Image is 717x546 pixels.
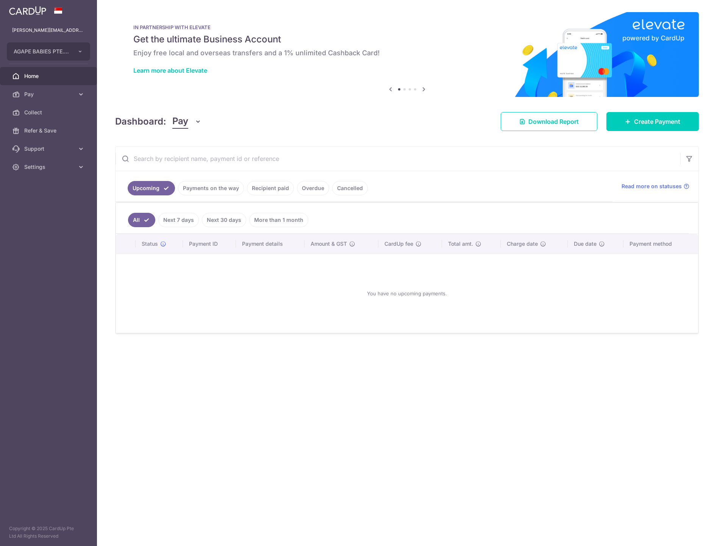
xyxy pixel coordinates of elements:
[142,240,158,248] span: Status
[24,72,74,80] span: Home
[622,183,689,190] a: Read more on statuses
[24,109,74,116] span: Collect
[158,213,199,227] a: Next 7 days
[448,240,473,248] span: Total amt.
[133,67,207,74] a: Learn more about Elevate
[115,12,699,97] img: Renovation banner
[507,240,538,248] span: Charge date
[178,181,244,195] a: Payments on the way
[24,145,74,153] span: Support
[311,240,347,248] span: Amount & GST
[297,181,329,195] a: Overdue
[634,117,680,126] span: Create Payment
[14,48,70,55] span: AGAPE BABIES PTE. LTD.
[133,48,681,58] h6: Enjoy free local and overseas transfers and a 1% unlimited Cashback Card!
[183,234,236,254] th: Payment ID
[24,90,74,98] span: Pay
[202,213,246,227] a: Next 30 days
[24,163,74,171] span: Settings
[384,240,413,248] span: CardUp fee
[128,213,155,227] a: All
[332,181,368,195] a: Cancelled
[172,114,202,129] button: Pay
[24,127,74,134] span: Refer & Save
[528,117,579,126] span: Download Report
[12,27,85,34] p: [PERSON_NAME][EMAIL_ADDRESS][DOMAIN_NAME]
[133,33,681,45] h5: Get the ultimate Business Account
[249,213,308,227] a: More than 1 month
[622,183,682,190] span: Read more on statuses
[172,114,188,129] span: Pay
[9,6,46,15] img: CardUp
[623,234,698,254] th: Payment method
[247,181,294,195] a: Recipient paid
[115,115,166,128] h4: Dashboard:
[7,42,90,61] button: AGAPE BABIES PTE. LTD.
[236,234,305,254] th: Payment details
[133,24,681,30] p: IN PARTNERSHIP WITH ELEVATE
[125,260,689,327] div: You have no upcoming payments.
[128,181,175,195] a: Upcoming
[116,147,680,171] input: Search by recipient name, payment id or reference
[501,112,597,131] a: Download Report
[574,240,597,248] span: Due date
[606,112,699,131] a: Create Payment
